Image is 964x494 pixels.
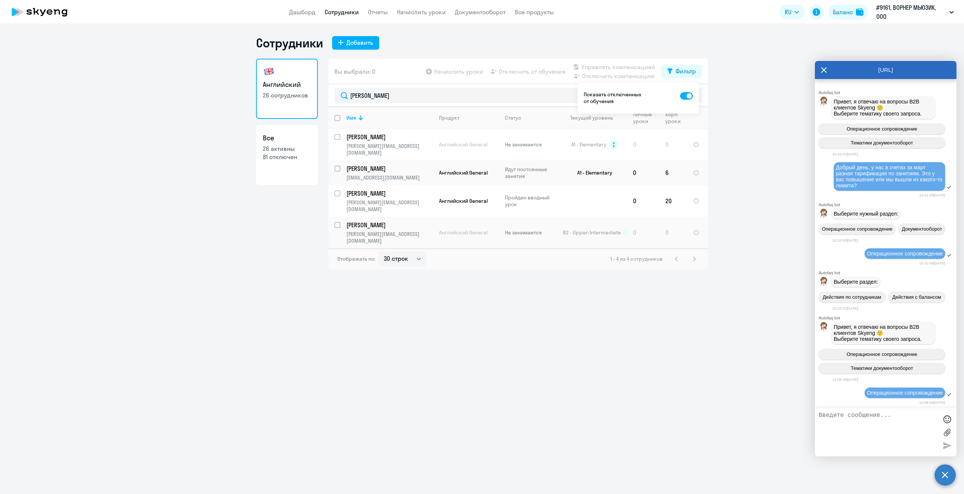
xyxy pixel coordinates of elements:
[819,363,945,374] button: Тематики документооборот
[819,277,828,288] img: bot avatar
[876,3,946,21] p: #9161, ВОРНЕР МЬЮЗИК, ООО
[563,114,627,121] div: Текущий уровень
[659,160,687,185] td: 6
[439,198,488,204] span: Английский General
[346,114,356,121] div: Имя
[346,174,433,181] p: [EMAIL_ADDRESS][DOMAIN_NAME]
[346,164,433,173] a: [PERSON_NAME]
[346,189,432,198] p: [PERSON_NAME]
[867,251,943,257] span: Операционное сопровождение
[346,143,433,156] p: [PERSON_NAME][EMAIL_ADDRESS][DOMAIN_NAME]
[256,59,318,119] a: Английский26 сотрудников
[337,255,375,262] span: Отображать по:
[847,351,917,357] span: Операционное сопровождение
[834,211,898,217] span: Выберите нужный раздел:
[256,35,323,50] h1: Сотрудники
[892,294,941,300] span: Действия с балансом
[665,111,682,125] div: Корп. уроки
[919,400,945,404] time: 13:08:44[DATE]
[832,306,858,310] time: 10:32:07[DATE]
[346,38,373,47] div: Добавить
[659,185,687,217] td: 20
[819,97,828,108] img: bot avatar
[346,189,433,198] a: [PERSON_NAME]
[819,123,945,134] button: Операционное сопровождение
[888,292,945,302] button: Действия с балансом
[833,8,853,17] div: Баланс
[505,166,557,179] p: Идут постоянные занятия
[834,99,922,117] span: Привет, я отвечаю на вопросы B2B клиентов Skyeng 🙂 Выберите тематику своего запроса.
[828,5,868,20] button: Балансbalance
[819,223,895,234] button: Операционное сопровождение
[902,226,942,232] span: Документооборот
[834,324,922,342] span: Привет, я отвечаю на вопросы B2B клиентов Skyeng 🙂 Выберите тематику своего запроса.
[898,223,945,234] button: Документооборот
[785,8,792,17] span: RU
[836,164,944,188] span: Добрый день, у нас в счетах за март разная тарификация по занятиям. Это у вас повышение или мы вы...
[346,221,432,229] p: [PERSON_NAME]
[941,427,953,438] label: Лимит 10 файлов
[834,279,878,285] span: Выберите раздел:
[856,8,863,16] img: balance
[263,65,275,78] img: english
[867,390,943,396] span: Операционное сопровождение
[505,194,557,208] p: Пройден вводный урок
[661,65,702,78] button: Фильтр
[397,8,446,16] a: Начислить уроки
[571,141,606,148] span: A1 - Elementary
[439,141,488,148] span: Английский General
[263,133,311,143] h3: Все
[334,88,702,103] input: Поиск по имени, email, продукту или статусу
[832,377,858,382] time: 13:08:36[DATE]
[627,185,659,217] td: 0
[332,36,379,50] button: Добавить
[919,261,945,265] time: 10:32:06[DATE]
[819,137,945,148] button: Тематики документооборот
[832,152,858,156] time: 10:31:07[DATE]
[439,114,459,121] div: Продукт
[263,144,311,153] p: 26 активны
[627,160,659,185] td: 0
[439,114,499,121] div: Продукт
[346,133,433,141] a: [PERSON_NAME]
[368,8,388,16] a: Отчеты
[676,67,696,76] div: Фильтр
[505,229,557,236] p: Не занимается
[256,125,318,185] a: Все26 активны81 отключен
[289,8,316,16] a: Дашборд
[346,199,433,213] p: [PERSON_NAME][EMAIL_ADDRESS][DOMAIN_NAME]
[505,114,521,121] div: Статус
[819,90,956,95] div: Autofaq bot
[263,91,311,99] p: 26 сотрудников
[346,114,433,121] div: Имя
[819,271,956,275] div: Autofaq bot
[851,140,913,146] span: Тематики документооборот
[847,126,917,132] span: Операционное сопровождение
[627,217,659,248] td: 0
[819,316,956,320] div: Autofaq bot
[346,133,432,141] p: [PERSON_NAME]
[627,129,659,160] td: 0
[819,349,945,360] button: Операционное сопровождение
[346,221,433,229] a: [PERSON_NAME]
[819,322,828,333] img: bot avatar
[455,8,506,16] a: Документооборот
[584,91,643,105] p: Показать отключенных от обучения
[610,255,663,262] span: 1 - 4 из 4 сотрудников
[659,129,687,160] td: 0
[633,111,659,125] div: Личные уроки
[346,231,433,244] p: [PERSON_NAME][EMAIL_ADDRESS][DOMAIN_NAME]
[819,202,956,207] div: Autofaq bot
[505,141,557,148] p: Не занимается
[659,217,687,248] td: 0
[557,160,627,185] td: A1 - Elementary
[919,193,945,197] time: 10:31:59[DATE]
[779,5,804,20] button: RU
[819,292,885,302] button: Действия по сотрудникам
[439,169,488,176] span: Английский General
[334,67,375,76] span: Вы выбрали: 0
[819,209,828,220] img: bot avatar
[823,294,881,300] span: Действия по сотрудникам
[505,114,557,121] div: Статус
[872,3,958,21] button: #9161, ВОРНЕР МЬЮЗИК, ООО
